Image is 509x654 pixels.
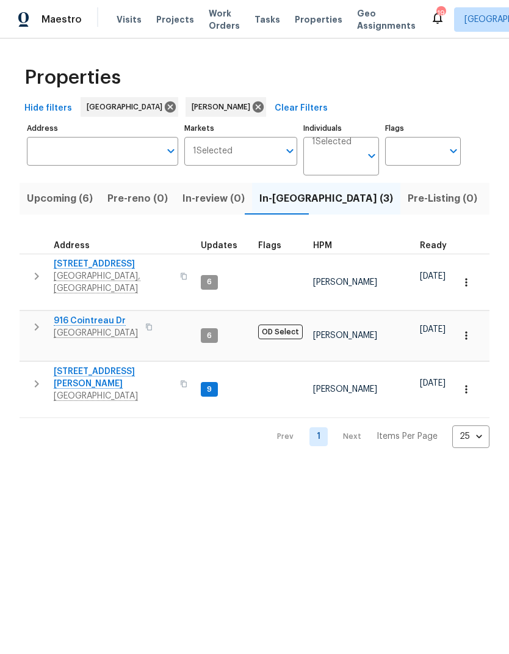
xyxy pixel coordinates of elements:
label: Markets [184,125,298,132]
div: 25 [452,421,489,452]
span: [DATE] [420,272,446,281]
button: Open [281,142,298,160]
span: Pre-reno (0) [107,190,168,207]
button: Open [363,147,380,164]
span: Visits [117,13,142,26]
span: [GEOGRAPHIC_DATA] [87,101,167,113]
span: [PERSON_NAME] [313,385,377,394]
span: Upcoming (6) [27,190,93,207]
span: [PERSON_NAME] [192,101,255,113]
span: Geo Assignments [357,7,416,32]
span: Maestro [42,13,82,26]
button: Clear Filters [270,97,333,120]
span: Clear Filters [275,101,328,116]
label: Individuals [303,125,379,132]
span: [DATE] [420,379,446,388]
button: Hide filters [20,97,77,120]
span: [DATE] [420,325,446,334]
div: Earliest renovation start date (first business day after COE or Checkout) [420,241,458,250]
span: Projects [156,13,194,26]
span: Address [54,241,90,250]
span: 9 [202,384,217,395]
span: [PERSON_NAME] [313,278,377,287]
span: Properties [295,13,342,26]
span: OD Select [258,325,303,339]
div: [PERSON_NAME] [186,97,266,117]
button: Open [162,142,179,160]
a: Goto page 1 [309,427,328,446]
span: Flags [258,241,281,250]
span: 6 [202,277,217,287]
span: Tasks [254,15,280,24]
span: HPM [313,241,332,250]
span: Hide filters [24,101,72,116]
span: Pre-Listing (0) [408,190,477,207]
label: Flags [385,125,461,132]
span: 1 Selected [193,146,233,156]
span: [PERSON_NAME] [313,331,377,340]
span: Updates [201,241,237,250]
div: 19 [436,7,445,20]
span: 1 Selected [312,137,352,147]
span: Ready [420,241,447,250]
div: [GEOGRAPHIC_DATA] [81,97,178,117]
span: In-review (0) [182,190,245,207]
p: Items Per Page [377,430,438,443]
span: In-[GEOGRAPHIC_DATA] (3) [259,190,393,207]
label: Address [27,125,178,132]
span: 6 [202,331,217,341]
button: Open [445,142,462,160]
nav: Pagination Navigation [265,425,489,448]
span: Work Orders [209,7,240,32]
span: Properties [24,72,121,84]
